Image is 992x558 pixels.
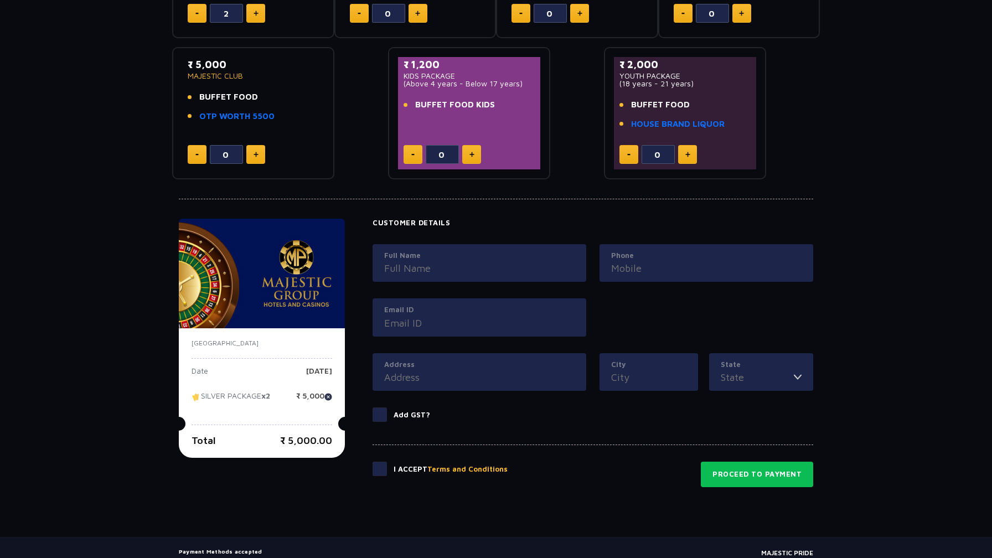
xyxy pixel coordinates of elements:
[627,154,631,156] img: minus
[384,304,575,316] label: Email ID
[415,99,495,111] span: BUFFET FOOD KIDS
[394,410,430,421] p: Add GST?
[619,80,751,87] p: (18 years - 21 years)
[631,99,690,111] span: BUFFET FOOD
[721,370,794,385] input: State
[404,57,535,72] p: ₹ 1,200
[404,80,535,87] p: (Above 4 years - Below 17 years)
[681,13,685,14] img: minus
[384,316,575,330] input: Email ID
[306,367,332,384] p: [DATE]
[384,261,575,276] input: Full Name
[411,154,415,156] img: minus
[199,91,258,104] span: BUFFET FOOD
[192,338,332,348] p: [GEOGRAPHIC_DATA]
[192,392,270,409] p: SILVER PACKAGE
[404,72,535,80] p: KIDS PACKAGE
[254,11,259,16] img: plus
[179,548,370,555] h5: Payment Methods accepted
[373,219,813,228] h4: Customer Details
[199,110,275,123] a: OTP WORTH 5500
[739,11,744,16] img: plus
[195,154,199,156] img: minus
[358,13,361,14] img: minus
[415,11,420,16] img: plus
[188,57,319,72] p: ₹ 5,000
[721,359,802,370] label: State
[261,391,270,401] strong: x2
[611,250,802,261] label: Phone
[179,219,345,328] img: majesticPride-banner
[794,370,802,385] img: toggler icon
[394,464,508,475] p: I Accept
[469,152,474,157] img: plus
[188,72,319,80] p: MAJESTIC CLUB
[611,261,802,276] input: Mobile
[619,72,751,80] p: YOUTH PACKAGE
[192,433,216,448] p: Total
[685,152,690,157] img: plus
[192,367,208,384] p: Date
[519,13,523,14] img: minus
[701,462,813,487] button: Proceed to Payment
[296,392,332,409] p: ₹ 5,000
[631,118,725,131] a: HOUSE BRAND LIQUOR
[384,250,575,261] label: Full Name
[427,464,508,475] button: Terms and Conditions
[254,152,259,157] img: plus
[611,370,686,385] input: City
[384,359,575,370] label: Address
[611,359,686,370] label: City
[280,433,332,448] p: ₹ 5,000.00
[192,392,201,402] img: tikcet
[619,57,751,72] p: ₹ 2,000
[384,370,575,385] input: Address
[195,13,199,14] img: minus
[577,11,582,16] img: plus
